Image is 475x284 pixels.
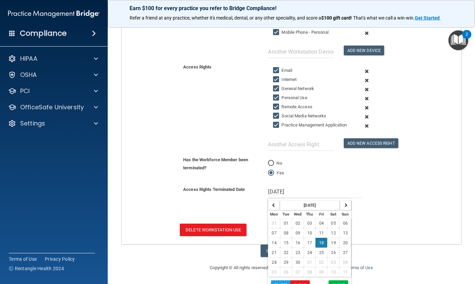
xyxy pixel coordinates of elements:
button: 11 [339,267,351,277]
small: Saturday [330,212,336,217]
button: 10 [327,267,339,277]
span: 12 [331,231,336,235]
span: 02 [319,260,324,265]
span: 29 [284,260,289,265]
span: 14 [272,240,276,245]
label: Email [273,66,292,75]
span: 19 [331,240,336,245]
p: PCI [20,87,30,95]
input: Social Media Networks [273,113,281,119]
button: 28 [268,257,280,267]
button: 13 [339,228,351,238]
button: 29 [280,257,292,267]
a: Terms of Use [347,265,373,270]
span: 20 [343,240,348,245]
input: No [268,161,274,166]
input: Email [273,68,281,73]
input: Another Workstation Device [268,46,333,58]
button: 04 [315,218,327,228]
button: 22 [280,248,292,257]
button: 03 [304,218,315,228]
span: 05 [331,221,336,226]
strong: $100 gift card [321,15,351,21]
span: 06 [284,270,289,275]
button: 08 [304,267,315,277]
label: Remote Access [273,103,312,111]
a: Privacy Policy [45,256,75,262]
span: 05 [272,270,276,275]
button: 19 [327,238,339,248]
a: OSHA [8,71,98,79]
span: 28 [272,260,276,265]
small: Friday [319,212,324,217]
span: 25 [319,250,324,255]
span: 31 [272,221,276,226]
span: 13 [343,231,348,235]
label: Mobile Phone - Personal [273,28,328,36]
button: 17 [304,238,315,248]
button: 01 [304,257,315,267]
span: ! That's what we call a win-win. [351,15,415,21]
p: HIPAA [20,55,37,63]
p: Earn $100 for every practice you refer to Bridge Compliance! [130,5,453,11]
button: 06 [339,218,351,228]
button: 21 [268,248,280,257]
span: 09 [296,231,300,235]
h4: Compliance [20,29,67,38]
button: 02 [292,218,304,228]
small: Wednesday [294,212,302,217]
span: 10 [307,231,312,235]
span: 11 [319,231,324,235]
button: 02 [315,257,327,267]
span: 06 [343,221,348,226]
button: Add New Device [344,46,384,55]
input: Personal Use [273,95,281,101]
span: 16 [296,240,300,245]
button: 27 [339,248,351,257]
span: 10 [331,270,336,275]
div: Copyright © All rights reserved 2025 @ Rectangle Health | | [169,257,414,279]
span: 07 [296,270,300,275]
span: 18 [319,240,324,245]
button: 03 [327,257,339,267]
span: 01 [307,260,312,265]
button: 25 [315,248,327,257]
a: Get Started [415,15,441,21]
span: 17 [307,240,312,245]
small: Thursday [306,212,313,217]
span: Refer a friend at any practice, whether it's medical, dental, or any other speciality, and score a [130,15,321,21]
button: 09 [315,267,327,277]
button: 05 [327,218,339,228]
button: 01 [280,218,292,228]
span: Ⓒ Rectangle Health 2024 [9,265,64,272]
strong: [DATE] [304,203,316,208]
span: 04 [343,260,348,265]
button: 18 [315,238,327,248]
button: 05 [268,267,280,277]
button: 04 [339,257,351,267]
button: 14 [268,238,280,248]
button: 16 [292,238,304,248]
a: Terms of Use [9,256,37,262]
small: Monday [270,212,278,217]
a: HIPAA [8,55,98,63]
small: Sunday [342,212,349,217]
button: 09 [292,228,304,238]
button: 10 [304,228,315,238]
button: 31 [268,218,280,228]
span: 26 [331,250,336,255]
label: Internet [273,76,297,84]
label: Practice Management Application [273,121,347,129]
strong: Get Started [415,15,440,21]
button: Open Resource Center, 2 new notifications [448,30,468,50]
span: 09 [319,270,324,275]
button: 11 [315,228,327,238]
span: 03 [307,221,312,226]
button: 23 [292,248,304,257]
input: Remote Access [273,104,281,110]
span: 27 [343,250,348,255]
img: PMB logo [8,7,100,21]
input: Internet [273,77,281,82]
b: Access Rights Terminated Date [183,187,245,192]
label: Personal Use [273,94,307,102]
